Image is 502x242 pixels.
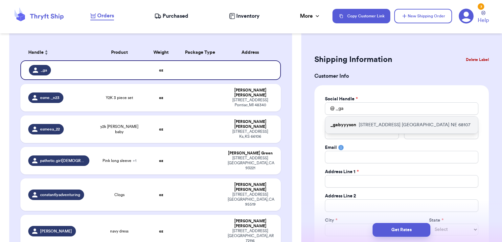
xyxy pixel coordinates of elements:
h3: Customer Info [314,72,489,80]
div: [STREET_ADDRESS] Pontiac , MI 48340 [228,98,273,108]
span: y2k [PERSON_NAME] baby [97,124,142,134]
div: More [300,12,321,20]
p: _gabyyyson [331,122,356,128]
a: Inventory [229,12,260,20]
span: Handle [28,49,44,56]
strong: oz [159,193,163,197]
span: [PERSON_NAME] [40,229,72,234]
div: @ [325,102,334,115]
button: Sort ascending [44,49,49,56]
div: [STREET_ADDRESS] Ks , KS 66106 [228,129,273,139]
th: Package Type [177,45,224,60]
h2: Shipping Information [314,54,392,65]
button: Get Rates [373,223,430,237]
a: Orders [90,12,114,20]
label: State [429,217,444,224]
strong: oz [159,127,163,131]
span: Purchased [163,12,188,20]
p: [STREET_ADDRESS] [GEOGRAPHIC_DATA] NE 68107 [359,122,470,128]
th: Address [224,45,281,60]
label: City [325,217,337,224]
div: [STREET_ADDRESS] [GEOGRAPHIC_DATA] , CA 95519 [228,192,273,207]
span: constantlyadventuring [40,192,80,197]
label: Social Handle [325,96,358,102]
label: Address Line 2 [325,193,356,199]
div: [PERSON_NAME] Green [228,151,273,156]
span: + 1 [133,159,136,163]
span: Orders [97,12,114,20]
div: 3 [478,3,484,10]
div: [PERSON_NAME] [PERSON_NAME] [228,182,273,192]
span: Pink long sleeve [103,158,136,163]
strong: oz [159,229,163,233]
a: Help [478,11,489,24]
div: [STREET_ADDRESS] [GEOGRAPHIC_DATA] , CA 93221 [228,156,273,171]
div: [PERSON_NAME] [PERSON_NAME] [228,119,273,129]
strong: oz [159,159,163,163]
span: esme._n23 [40,95,59,100]
span: pathetic.girl[DEMOGRAPHIC_DATA] [40,158,85,163]
span: _ga [41,68,47,73]
label: Email [325,144,337,151]
button: Copy Customer Link [332,9,390,23]
div: [PERSON_NAME] [PERSON_NAME] [228,88,273,98]
th: Product [93,45,146,60]
strong: oz [159,96,163,100]
a: Purchased [154,12,188,20]
span: Y2K 3 piece set [106,95,133,100]
span: Help [478,16,489,24]
strong: oz [159,68,163,72]
a: 3 [459,9,474,24]
span: navy dress [110,229,128,234]
th: Weight [146,45,177,60]
span: Clogs [114,192,125,197]
div: [PERSON_NAME] [PERSON_NAME] [228,219,273,229]
span: Inventory [236,12,260,20]
span: esmeea_22 [40,127,60,132]
label: Address Line 1 [325,169,359,175]
button: Delete Label [463,52,491,67]
button: New Shipping Order [394,9,452,23]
